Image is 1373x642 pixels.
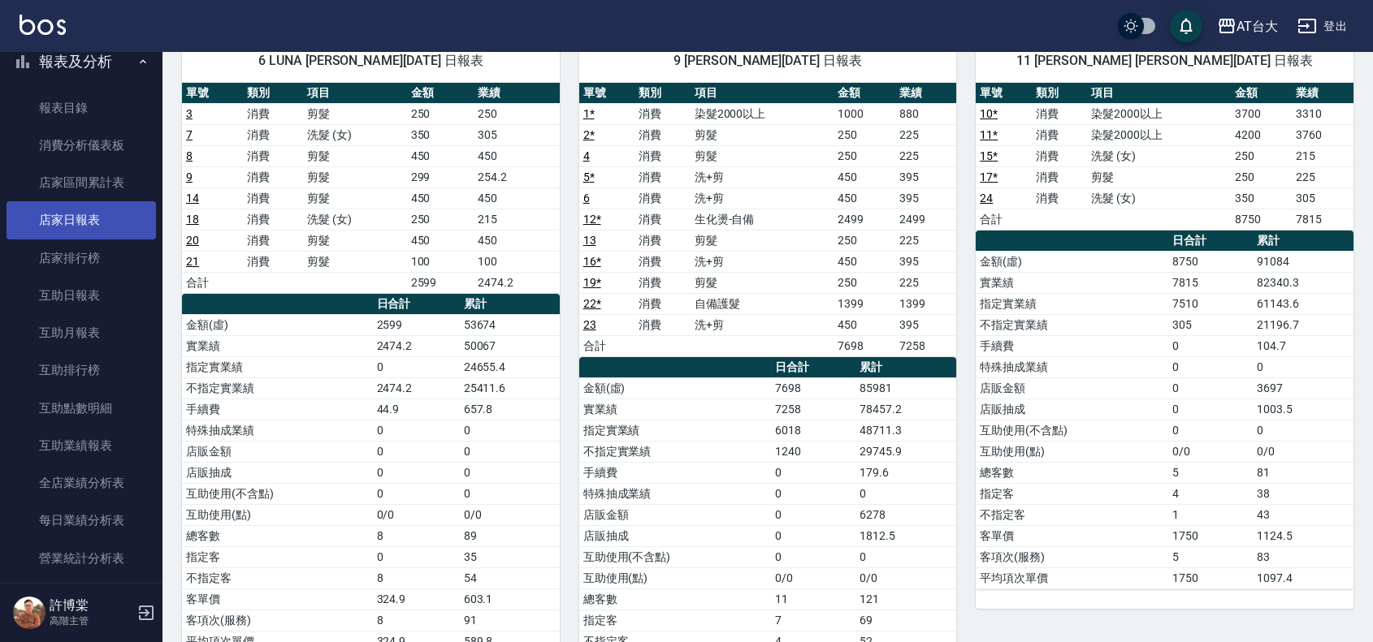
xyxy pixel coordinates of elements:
[373,420,460,441] td: 0
[303,124,406,145] td: 洗髮 (女)
[691,103,834,124] td: 染髮2000以上
[1231,166,1293,187] td: 250
[579,83,635,104] th: 單號
[579,462,771,483] td: 手續費
[579,483,771,504] td: 特殊抽成業績
[373,567,460,588] td: 8
[976,504,1167,525] td: 不指定客
[895,314,957,335] td: 395
[1237,16,1278,37] div: AT台大
[579,399,771,420] td: 實業績
[635,166,691,187] td: 消費
[579,83,957,357] table: a dense table
[474,272,560,293] td: 2474.2
[855,567,956,588] td: 0/0
[834,166,895,187] td: 450
[186,149,193,162] a: 8
[1087,187,1230,209] td: 洗髮 (女)
[1032,83,1088,104] th: 類別
[771,588,855,610] td: 11
[976,209,1032,230] td: 合計
[771,462,855,483] td: 0
[182,525,373,546] td: 總客數
[771,610,855,631] td: 7
[895,230,957,251] td: 225
[182,462,373,483] td: 店販抽成
[1032,124,1088,145] td: 消費
[855,441,956,462] td: 29745.9
[460,525,560,546] td: 89
[834,103,895,124] td: 1000
[460,504,560,525] td: 0/0
[407,209,474,230] td: 250
[1253,567,1354,588] td: 1097.4
[182,610,373,631] td: 客項次(服務)
[474,251,560,272] td: 100
[1253,546,1354,567] td: 83
[460,462,560,483] td: 0
[855,504,956,525] td: 6278
[895,124,957,145] td: 225
[1292,145,1354,166] td: 215
[691,272,834,293] td: 剪髮
[1168,546,1253,567] td: 5
[1253,251,1354,272] td: 91084
[1253,231,1354,252] th: 累計
[186,234,199,247] a: 20
[635,230,691,251] td: 消費
[460,588,560,610] td: 603.1
[6,464,156,502] a: 全店業績分析表
[303,166,406,187] td: 剪髮
[373,294,460,315] th: 日合計
[834,335,895,356] td: 7698
[834,272,895,293] td: 250
[976,83,1354,231] table: a dense table
[855,399,956,420] td: 78457.2
[976,377,1167,399] td: 店販金額
[1168,272,1253,293] td: 7815
[303,251,406,272] td: 剪髮
[583,318,596,331] a: 23
[460,546,560,567] td: 35
[407,145,474,166] td: 450
[635,103,691,124] td: 消費
[1168,483,1253,504] td: 4
[1231,103,1293,124] td: 3700
[50,597,132,614] h5: 許博棠
[579,504,771,525] td: 店販金額
[460,567,560,588] td: 54
[1231,209,1293,230] td: 8750
[691,124,834,145] td: 剪髮
[373,525,460,546] td: 8
[895,335,957,356] td: 7258
[895,166,957,187] td: 395
[635,293,691,314] td: 消費
[1253,420,1354,441] td: 0
[1168,293,1253,314] td: 7510
[182,483,373,504] td: 互助使用(不含點)
[6,390,156,427] a: 互助點數明細
[895,103,957,124] td: 880
[1087,124,1230,145] td: 染髮2000以上
[1253,483,1354,504] td: 38
[6,164,156,201] a: 店家區間累計表
[976,293,1167,314] td: 指定實業績
[6,201,156,239] a: 店家日報表
[182,420,373,441] td: 特殊抽成業績
[373,441,460,462] td: 0
[243,209,304,230] td: 消費
[1168,399,1253,420] td: 0
[834,209,895,230] td: 2499
[976,441,1167,462] td: 互助使用(點)
[599,53,938,69] span: 9 [PERSON_NAME][DATE] 日報表
[373,377,460,399] td: 2474.2
[771,525,855,546] td: 0
[895,272,957,293] td: 225
[691,209,834,230] td: 生化燙-自備
[579,420,771,441] td: 指定實業績
[834,187,895,209] td: 450
[691,145,834,166] td: 剪髮
[855,546,956,567] td: 0
[6,41,156,83] button: 報表及分析
[6,89,156,127] a: 報表目錄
